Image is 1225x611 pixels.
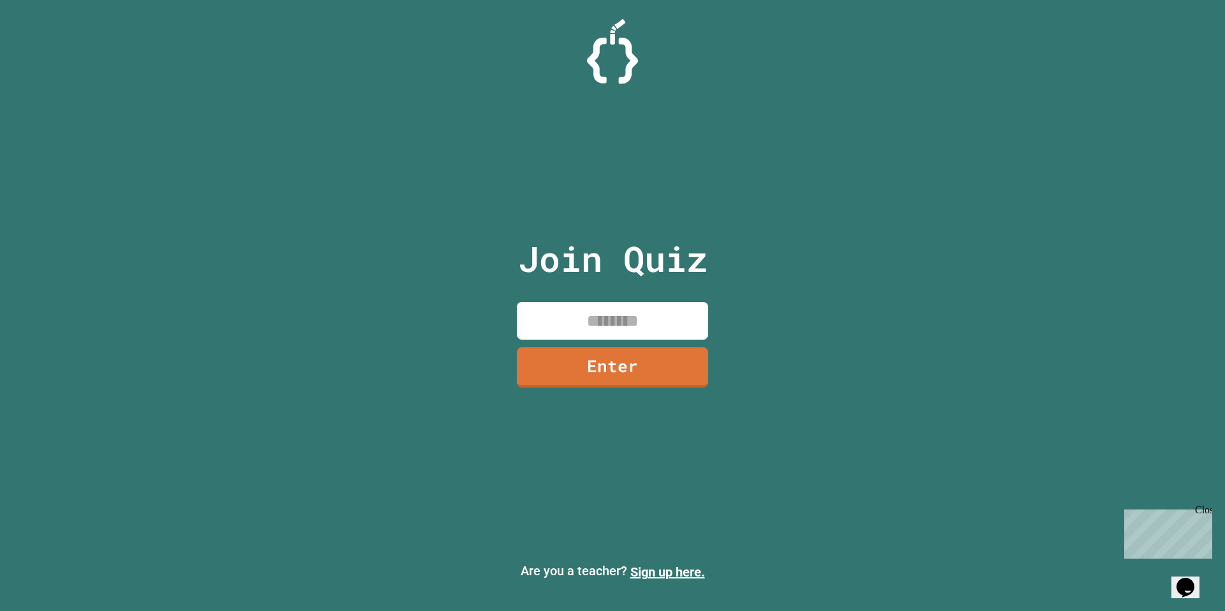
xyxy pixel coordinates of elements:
img: Logo.svg [587,19,638,84]
a: Sign up here. [630,564,705,580]
p: Join Quiz [518,232,708,285]
iframe: chat widget [1119,504,1212,559]
iframe: chat widget [1171,560,1212,598]
a: Enter [517,347,708,388]
div: Chat with us now!Close [5,5,88,81]
p: Are you a teacher? [10,561,1215,582]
